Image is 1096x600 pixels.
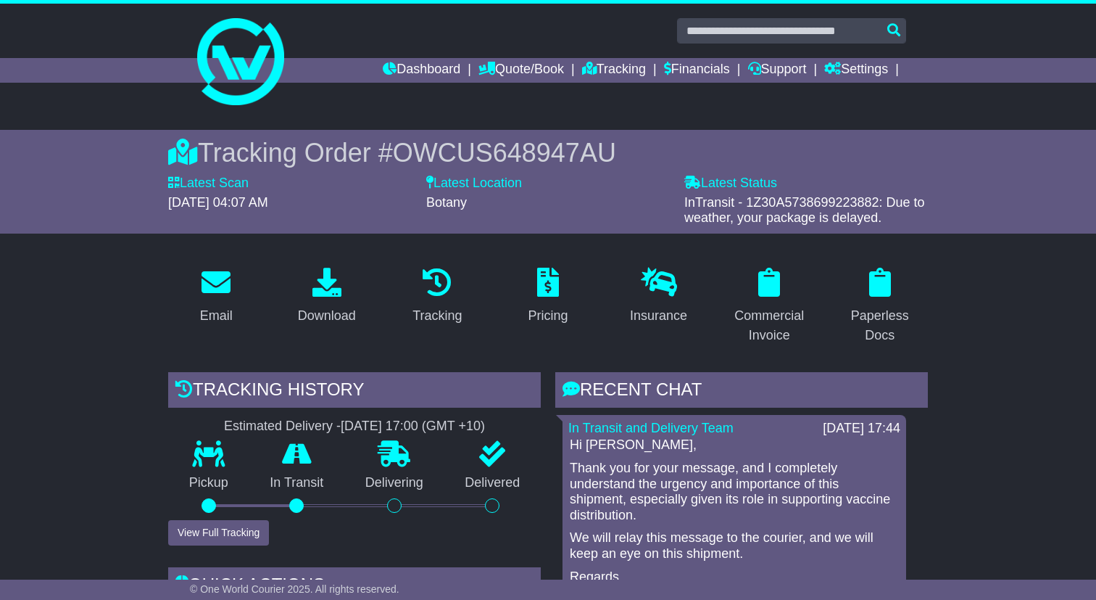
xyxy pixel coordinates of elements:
span: Botany [426,195,467,210]
div: Tracking history [168,372,541,411]
div: Tracking [412,306,462,326]
a: Paperless Docs [831,263,928,350]
a: Support [748,58,807,83]
span: OWCUS648947AU [393,138,616,168]
div: Estimated Delivery - [168,419,541,435]
div: Download [298,306,356,326]
a: Financials [664,58,730,83]
div: Insurance [630,306,687,326]
a: Email [191,263,242,331]
a: Tracking [582,58,646,83]
span: InTransit - 1Z30A5738699223882: Due to weather, your package is delayed. [684,195,925,226]
a: Insurance [620,263,697,331]
a: In Transit and Delivery Team [568,421,734,435]
p: Delivered [444,475,541,491]
p: Hi [PERSON_NAME], [570,437,899,453]
p: Pickup [168,475,249,491]
a: Settings [824,58,888,83]
p: We will relay this message to the courier, and we will keep an eye on this shipment. [570,530,899,562]
div: Tracking Order # [168,137,928,168]
label: Latest Scan [168,176,249,192]
div: Email [200,306,233,326]
a: Commercial Invoice [721,263,818,350]
label: Latest Status [684,176,777,192]
div: [DATE] 17:44 [823,421,900,437]
a: Download [288,263,365,331]
div: [DATE] 17:00 (GMT +10) [341,419,485,435]
div: RECENT CHAT [555,372,928,411]
a: Tracking [403,263,471,331]
span: [DATE] 04:07 AM [168,195,268,210]
div: Paperless Docs [841,306,918,345]
p: Delivering [344,475,444,491]
label: Latest Location [426,176,522,192]
a: Pricing [519,263,578,331]
p: In Transit [249,475,345,491]
a: Dashboard [383,58,460,83]
div: Pricing [528,306,568,326]
div: Commercial Invoice [731,306,808,345]
p: Thank you for your message, and I completely understand the urgency and importance of this shipme... [570,461,899,523]
p: Regards, [570,570,899,585]
span: © One World Courier 2025. All rights reserved. [190,583,399,595]
button: View Full Tracking [168,520,269,546]
a: Quote/Book [478,58,564,83]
